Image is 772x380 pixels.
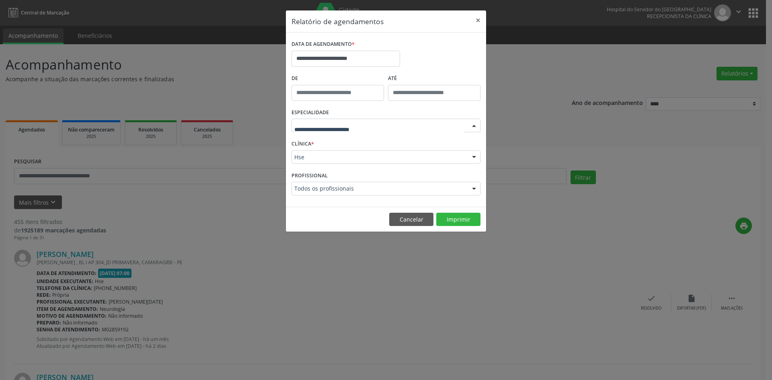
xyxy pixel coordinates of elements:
label: ESPECIALIDADE [292,107,329,119]
label: DATA DE AGENDAMENTO [292,38,355,51]
label: ATÉ [388,72,480,85]
button: Close [470,10,486,30]
label: De [292,72,384,85]
h5: Relatório de agendamentos [292,16,384,27]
